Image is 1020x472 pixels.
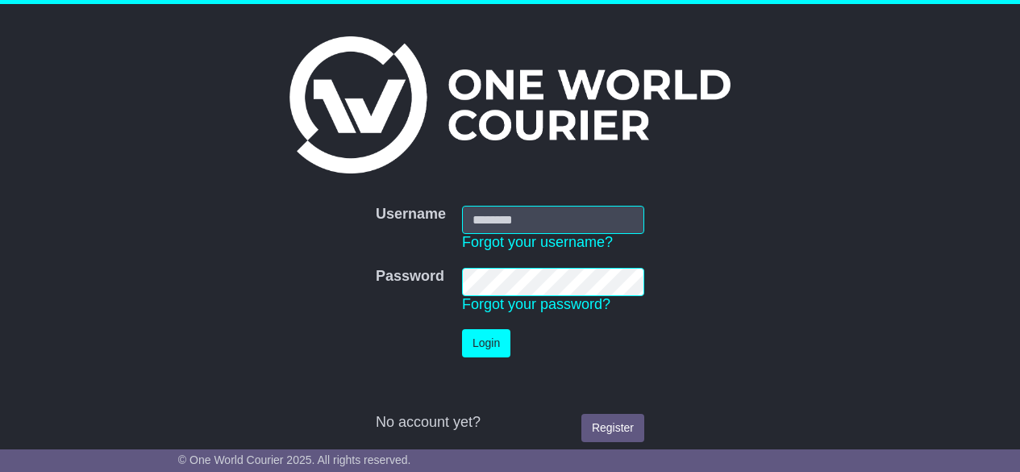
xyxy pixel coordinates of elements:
button: Login [462,329,510,357]
a: Register [581,414,644,442]
div: No account yet? [376,414,644,432]
a: Forgot your username? [462,234,613,250]
label: Password [376,268,444,286]
a: Forgot your password? [462,296,610,312]
span: © One World Courier 2025. All rights reserved. [178,453,411,466]
img: One World [289,36,730,173]
label: Username [376,206,446,223]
